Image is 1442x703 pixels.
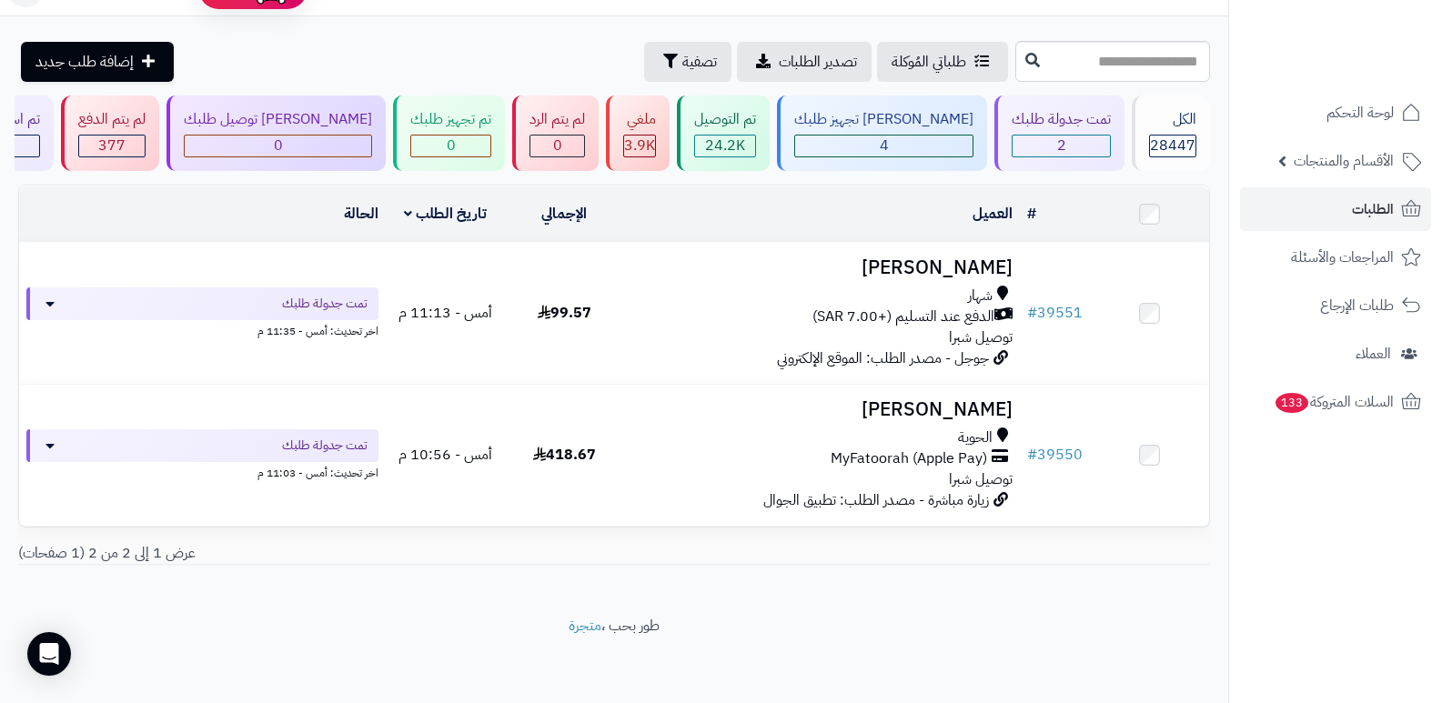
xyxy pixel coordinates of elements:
span: طلبات الإرجاع [1320,293,1394,318]
a: السلات المتروكة133 [1240,380,1431,424]
div: تم التوصيل [694,109,756,130]
a: العميل [973,203,1013,225]
span: 28447 [1150,135,1195,156]
a: الحالة [344,203,378,225]
h3: [PERSON_NAME] [631,399,1013,420]
a: العملاء [1240,332,1431,376]
a: طلبات الإرجاع [1240,284,1431,327]
div: الكل [1149,109,1196,130]
span: جوجل - مصدر الطلب: الموقع الإلكتروني [777,347,989,369]
a: [PERSON_NAME] توصيل طلبك 0 [163,95,389,171]
span: 2 [1057,135,1066,156]
span: # [1027,444,1037,466]
div: [PERSON_NAME] توصيل طلبك [184,109,372,130]
span: الحوية [958,427,993,448]
a: [PERSON_NAME] تجهيز طلبك 4 [773,95,991,171]
a: لم يتم الرد 0 [509,95,602,171]
a: لوحة التحكم [1240,91,1431,135]
button: تصفية [644,42,731,82]
span: 377 [98,135,126,156]
span: تصفية [682,51,717,73]
span: MyFatoorah (Apple Pay) [831,448,987,469]
span: 24.2K [705,135,745,156]
a: #39550 [1027,444,1083,466]
div: لم يتم الرد [529,109,585,130]
a: تم تجهيز طلبك 0 [389,95,509,171]
span: 133 [1276,393,1308,413]
a: الإجمالي [541,203,587,225]
div: 0 [530,136,584,156]
div: 3880 [624,136,655,156]
img: logo-2.png [1318,49,1425,87]
div: Open Intercom Messenger [27,632,71,676]
span: توصيل شبرا [949,326,1013,348]
span: لوحة التحكم [1326,100,1394,126]
span: شهار [968,286,993,306]
span: تصدير الطلبات [779,51,857,73]
span: 4 [880,135,889,156]
span: تمت جدولة طلبك [282,295,368,313]
div: اخر تحديث: أمس - 11:03 م [26,462,378,481]
span: الطلبات [1352,196,1394,222]
a: متجرة [569,615,601,637]
a: # [1027,203,1036,225]
a: تم التوصيل 24.2K [673,95,773,171]
a: الطلبات [1240,187,1431,231]
span: زيارة مباشرة - مصدر الطلب: تطبيق الجوال [763,489,989,511]
a: تمت جدولة طلبك 2 [991,95,1128,171]
div: تمت جدولة طلبك [1012,109,1111,130]
div: لم يتم الدفع [78,109,146,130]
span: الأقسام والمنتجات [1294,148,1394,174]
a: تاريخ الطلب [404,203,487,225]
span: أمس - 10:56 م [398,444,492,466]
span: طلباتي المُوكلة [892,51,966,73]
div: تم تجهيز طلبك [410,109,491,130]
span: الدفع عند التسليم (+7.00 SAR) [812,306,994,327]
span: أمس - 11:13 م [398,302,492,324]
a: المراجعات والأسئلة [1240,236,1431,279]
span: 0 [447,135,456,156]
span: 0 [274,135,283,156]
span: توصيل شبرا [949,468,1013,490]
span: 0 [553,135,562,156]
div: 24177 [695,136,755,156]
a: #39551 [1027,302,1083,324]
a: لم يتم الدفع 377 [57,95,163,171]
span: السلات المتروكة [1274,389,1394,415]
span: 418.67 [533,444,596,466]
div: 0 [411,136,490,156]
div: 2 [1013,136,1110,156]
span: 99.57 [538,302,591,324]
div: 4 [795,136,973,156]
div: 0 [185,136,371,156]
a: إضافة طلب جديد [21,42,174,82]
span: # [1027,302,1037,324]
a: تصدير الطلبات [737,42,872,82]
div: 377 [79,136,145,156]
span: تمت جدولة طلبك [282,437,368,455]
span: المراجعات والأسئلة [1291,245,1394,270]
a: طلباتي المُوكلة [877,42,1008,82]
span: العملاء [1356,341,1391,367]
div: ملغي [623,109,656,130]
a: ملغي 3.9K [602,95,673,171]
a: الكل28447 [1128,95,1214,171]
span: 3.9K [624,135,655,156]
div: عرض 1 إلى 2 من 2 (1 صفحات) [5,543,614,564]
div: اخر تحديث: أمس - 11:35 م [26,320,378,339]
div: [PERSON_NAME] تجهيز طلبك [794,109,973,130]
span: إضافة طلب جديد [35,51,134,73]
h3: [PERSON_NAME] [631,257,1013,278]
